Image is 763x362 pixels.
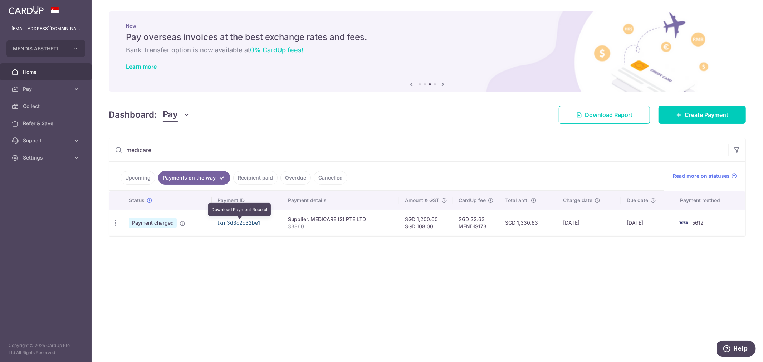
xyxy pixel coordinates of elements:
a: Recipient paid [233,171,278,185]
a: Cancelled [314,171,347,185]
span: Payment charged [129,218,177,228]
span: Due date [627,197,648,204]
span: Amount & GST [405,197,439,204]
td: SGD 1,330.63 [499,210,557,236]
td: SGD 1,200.00 SGD 108.00 [399,210,453,236]
th: Payment ID [212,191,282,210]
a: Create Payment [659,106,746,124]
td: [DATE] [557,210,621,236]
a: Learn more [126,63,157,70]
span: Collect [23,103,70,110]
span: Charge date [563,197,592,204]
span: Home [23,68,70,75]
td: SGD 22.63 MENDIS173 [453,210,499,236]
img: CardUp [9,6,44,14]
th: Payment method [674,191,745,210]
h5: Pay overseas invoices at the best exchange rates and fees. [126,31,729,43]
span: Pay [23,85,70,93]
span: Pay [163,108,178,122]
img: Bank Card [676,219,691,227]
span: CardUp fee [459,197,486,204]
span: Read more on statuses [673,172,730,180]
th: Payment details [282,191,399,210]
span: MENDIS AESTHETICS PTE. LTD. [13,45,66,52]
td: [DATE] [621,210,674,236]
span: Settings [23,154,70,161]
a: Read more on statuses [673,172,737,180]
p: 33860 [288,223,393,230]
p: [EMAIL_ADDRESS][DOMAIN_NAME] [11,25,80,32]
iframe: Opens a widget where you can find more information [717,341,756,358]
span: Refer & Save [23,120,70,127]
a: Overdue [280,171,311,185]
img: International Invoice Banner [109,11,746,92]
a: txn_3d3c2c32be1 [217,220,260,226]
a: Download Report [559,106,650,124]
button: MENDIS AESTHETICS PTE. LTD. [6,40,85,57]
div: Download Payment Receipt [208,203,271,216]
span: Status [129,197,145,204]
span: 0% CardUp fees! [250,46,303,54]
span: 5612 [692,220,704,226]
button: Pay [163,108,190,122]
input: Search by recipient name, payment id or reference [109,138,728,161]
h4: Dashboard: [109,108,157,121]
span: Total amt. [505,197,529,204]
a: Payments on the way [158,171,230,185]
h6: Bank Transfer option is now available at [126,46,729,54]
span: Support [23,137,70,144]
span: Download Report [585,111,632,119]
a: Upcoming [121,171,155,185]
span: Create Payment [685,111,728,119]
div: Supplier. MEDICARE (S) PTE LTD [288,216,393,223]
p: New [126,23,729,29]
